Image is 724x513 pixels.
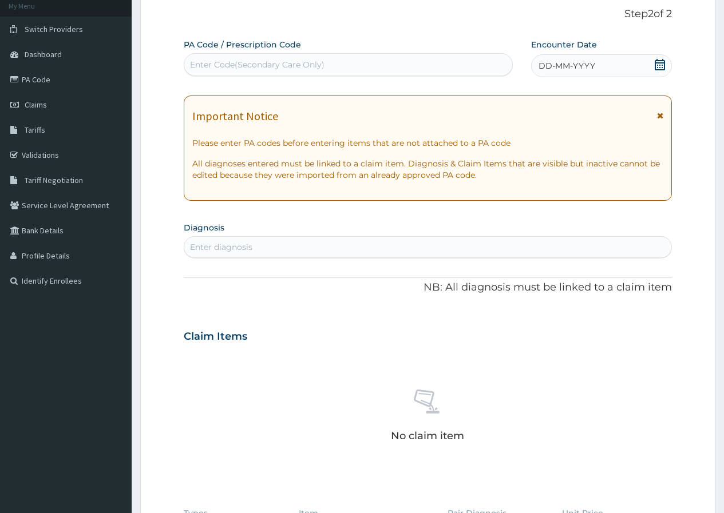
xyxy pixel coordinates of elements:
[192,137,663,149] p: Please enter PA codes before entering items that are not attached to a PA code
[190,241,252,253] div: Enter diagnosis
[190,59,325,70] div: Enter Code(Secondary Care Only)
[391,430,464,442] p: No claim item
[25,49,62,59] span: Dashboard
[25,125,45,135] span: Tariffs
[25,24,83,34] span: Switch Providers
[25,175,83,185] span: Tariff Negotiation
[539,60,595,71] span: DD-MM-YYYY
[184,39,301,50] label: PA Code / Prescription Code
[192,158,663,181] p: All diagnoses entered must be linked to a claim item. Diagnosis & Claim Items that are visible bu...
[531,39,597,50] label: Encounter Date
[25,100,47,110] span: Claims
[184,280,672,295] p: NB: All diagnosis must be linked to a claim item
[192,110,278,122] h1: Important Notice
[184,331,247,343] h3: Claim Items
[184,8,672,21] p: Step 2 of 2
[184,222,224,233] label: Diagnosis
